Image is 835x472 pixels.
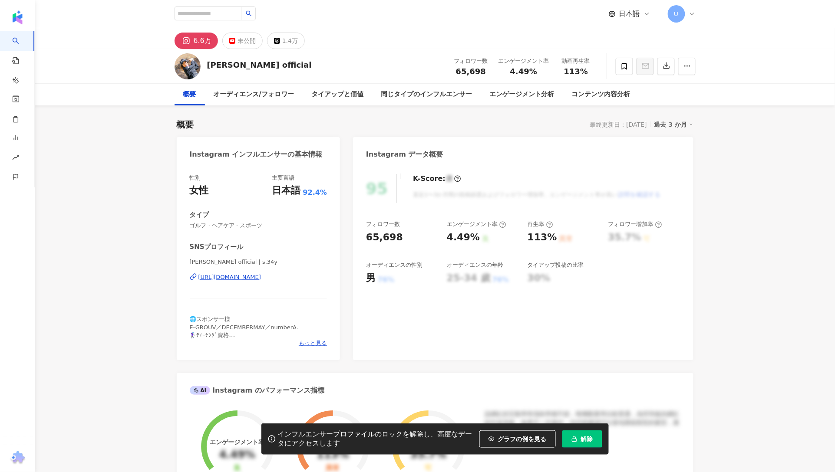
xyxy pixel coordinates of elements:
[9,451,26,465] img: chrome extension
[528,220,553,228] div: 再生率
[572,89,630,100] div: コンテンツ内容分析
[12,31,30,125] a: search
[282,35,298,47] div: 1.4万
[190,184,209,197] div: 女性
[190,243,244,252] div: SNSプロフィール
[581,436,593,442] span: 解除
[278,430,475,448] div: インフルエンサープロファイルのロックを解除し、高度なデータにアクセスします
[219,449,255,461] div: 4.49%
[183,89,196,100] div: 概要
[272,184,301,197] div: 日本語
[366,261,422,269] div: オーディエンスの性別
[447,261,503,269] div: オーディエンスの年齢
[299,339,327,347] span: もっと見る
[246,10,252,16] span: search
[175,33,218,49] button: 6.6万
[456,67,486,76] span: 65,698
[479,430,556,448] button: グラフの例を見る
[303,188,327,197] span: 92.4%
[447,220,506,228] div: エンゲージメント率
[272,174,295,182] div: 主要言語
[485,410,680,436] div: 該網紅的互動率和漲粉率都不錯，唯獨觀看率比較普通，為同等級的網紅的中低等級，效果不一定會好，但仍然建議可以發包開箱類型的案型，應該會比較有成效！
[528,231,557,244] div: 113%
[311,89,363,100] div: タイアップと価値
[190,386,211,395] div: AI
[590,121,647,128] div: 最終更新日：[DATE]
[190,386,324,395] div: Instagram のパフォーマンス指標
[267,33,305,49] button: 1.4万
[366,220,400,228] div: フォロワー数
[190,150,323,159] div: Instagram インフルエンサーの基本情報
[564,67,588,76] span: 113%
[12,149,19,168] span: rise
[190,258,327,266] span: [PERSON_NAME] official | s.34y
[177,118,194,131] div: 概要
[190,222,327,229] span: ゴルフ · ヘアケア · スポーツ
[194,35,211,47] div: 6.6万
[366,150,443,159] div: Instagram データ概要
[207,59,312,70] div: [PERSON_NAME] official
[222,33,263,49] button: 未公開
[560,57,593,66] div: 動画再生率
[654,119,693,130] div: 過去 3 か月
[366,272,376,285] div: 男
[489,89,554,100] div: エンゲージメント分析
[413,174,461,184] div: K-Score :
[214,89,294,100] div: オーディエンス/フォロワー
[498,436,547,442] span: グラフの例を見る
[190,316,299,386] span: 🌐スポンサー様 E-GROUV／DECEMBERMAY／numberA. 🏌️‍♀️ﾃｨｰﾁﾝｸﾞ資格 USGTF III 🎞YouTube 「 34ちゃんねる 」 . 心斎橋ｺﾞﾙﾌｽﾀｼﾞｵ...
[528,261,584,269] div: タイアップ投稿の比率
[10,10,24,24] img: logo icon
[366,231,403,244] div: 65,698
[190,174,201,182] div: 性別
[562,430,602,448] button: 解除
[175,53,201,79] img: KOL Avatar
[498,57,549,66] div: エンゲージメント率
[454,57,488,66] div: フォロワー数
[447,231,480,244] div: 4.49%
[674,9,678,19] span: U
[238,35,256,47] div: 未公開
[381,89,472,100] div: 同じタイプのインフルエンサー
[317,449,349,461] div: 113%
[510,67,537,76] span: 4.49%
[410,449,446,461] div: 35.7%
[608,220,662,228] div: フォロワー増加率
[190,273,327,281] a: [URL][DOMAIN_NAME]
[190,210,209,220] div: タイプ
[198,273,261,281] div: [URL][DOMAIN_NAME]
[619,9,640,19] span: 日本語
